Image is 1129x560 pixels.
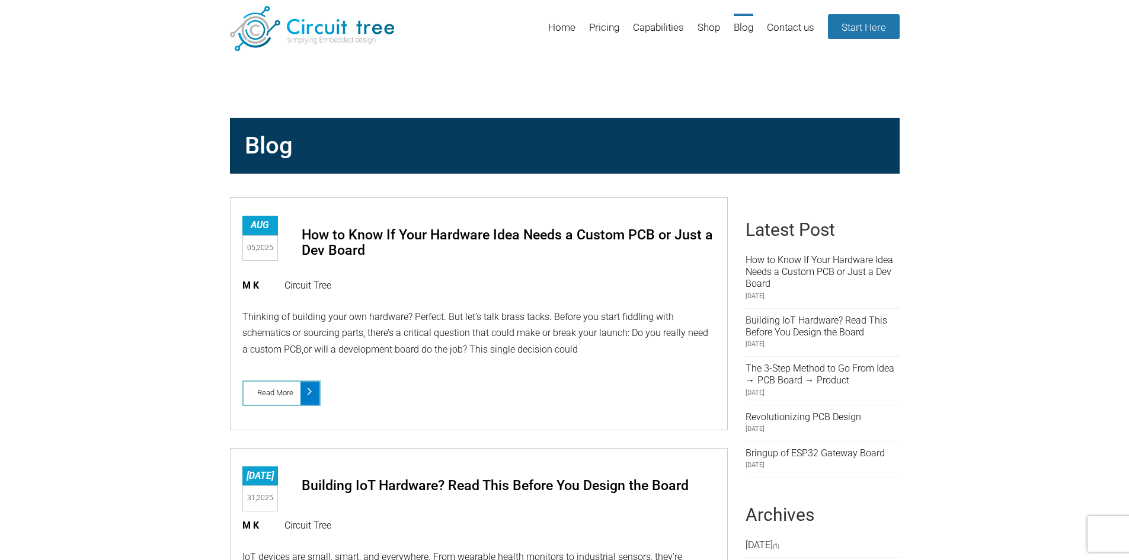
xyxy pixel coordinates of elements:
a: Home [548,14,575,52]
div: [DATE] [242,466,278,486]
a: Circuit Tree [284,280,331,291]
a: [DATE] [746,539,773,551]
span: [DATE] [746,338,900,350]
a: Bringup of ESP32 Gateway Board [746,447,885,459]
a: Pricing [589,14,619,52]
h2: Blog [239,127,891,165]
span: 2025 [257,494,273,502]
h3: Archives [746,504,900,525]
div: 05, [242,235,278,261]
span: M K [242,520,271,531]
a: Building IoT Hardware? Read This Before You Design the Board [302,477,689,494]
a: Contact us [767,14,814,52]
h3: Latest Post [746,219,900,240]
a: Revolutionizing PCB Design [746,411,861,423]
li: (1) [746,539,900,558]
span: 2025 [257,244,273,252]
a: Read More [242,380,321,406]
a: How to Know If Your Hardware Idea Needs a Custom PCB or Just a Dev Board [302,226,713,258]
a: Blog [734,14,753,52]
a: Start Here [828,14,900,39]
img: Circuit Tree [230,6,394,51]
a: Shop [698,14,720,52]
div: Aug [242,216,278,235]
span: [DATE] [746,387,900,399]
a: Building IoT Hardware? Read This Before You Design the Board [746,315,887,338]
span: [DATE] [746,290,900,302]
span: [DATE] [746,459,900,471]
span: [DATE] [746,423,900,435]
p: Thinking of building your own hardware? Perfect. But let’s talk brass tacks. Before you start fid... [242,309,715,357]
div: 31, [242,485,278,511]
a: Circuit Tree [284,520,331,531]
span: M K [242,280,271,291]
a: Capabilities [633,14,684,52]
a: The 3-Step Method to Go From Idea → PCB Board → Product [746,363,894,386]
a: How to Know If Your Hardware Idea Needs a Custom PCB or Just a Dev Board [746,254,893,289]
